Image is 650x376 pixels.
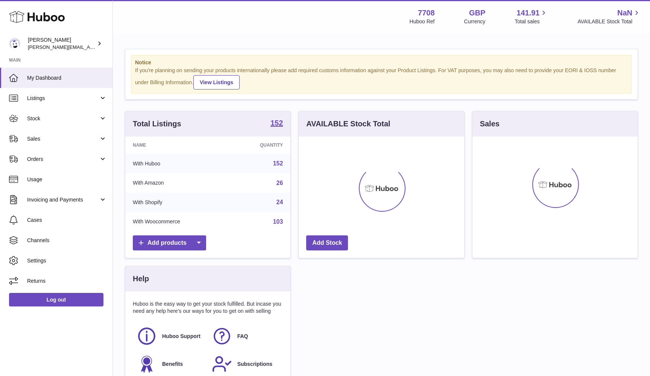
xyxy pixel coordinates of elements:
[27,156,99,163] span: Orders
[137,326,204,346] a: Huboo Support
[237,361,272,368] span: Subscriptions
[125,212,228,232] td: With Woocommerce
[27,115,99,122] span: Stock
[515,18,548,25] span: Total sales
[193,75,240,89] a: View Listings
[27,135,99,143] span: Sales
[464,18,486,25] div: Currency
[306,235,348,251] a: Add Stock
[125,193,228,212] td: With Shopify
[418,8,435,18] strong: 7708
[27,257,107,264] span: Settings
[577,18,641,25] span: AVAILABLE Stock Total
[133,119,181,129] h3: Total Listings
[27,74,107,82] span: My Dashboard
[9,38,20,49] img: victor@erbology.co
[162,361,183,368] span: Benefits
[617,8,632,18] span: NaN
[27,237,107,244] span: Channels
[270,119,283,127] strong: 152
[237,333,248,340] span: FAQ
[516,8,539,18] span: 141.91
[306,119,390,129] h3: AVAILABLE Stock Total
[162,333,200,340] span: Huboo Support
[125,136,228,154] th: Name
[28,36,96,51] div: [PERSON_NAME]
[410,18,435,25] div: Huboo Ref
[212,326,279,346] a: FAQ
[276,199,283,205] a: 24
[27,196,99,203] span: Invoicing and Payments
[135,59,628,66] strong: Notice
[228,136,291,154] th: Quantity
[469,8,485,18] strong: GBP
[273,218,283,225] a: 103
[133,300,283,315] p: Huboo is the easy way to get your stock fulfilled. But incase you need any help here's our ways f...
[27,277,107,285] span: Returns
[135,67,628,89] div: If you're planning on sending your products internationally please add required customs informati...
[28,44,151,50] span: [PERSON_NAME][EMAIL_ADDRESS][DOMAIN_NAME]
[480,119,500,129] h3: Sales
[125,173,228,193] td: With Amazon
[273,160,283,167] a: 152
[137,354,204,374] a: Benefits
[27,95,99,102] span: Listings
[212,354,279,374] a: Subscriptions
[27,176,107,183] span: Usage
[515,8,548,25] a: 141.91 Total sales
[9,293,103,306] a: Log out
[125,154,228,173] td: With Huboo
[27,217,107,224] span: Cases
[276,180,283,186] a: 26
[577,8,641,25] a: NaN AVAILABLE Stock Total
[133,235,206,251] a: Add products
[270,119,283,128] a: 152
[133,274,149,284] h3: Help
